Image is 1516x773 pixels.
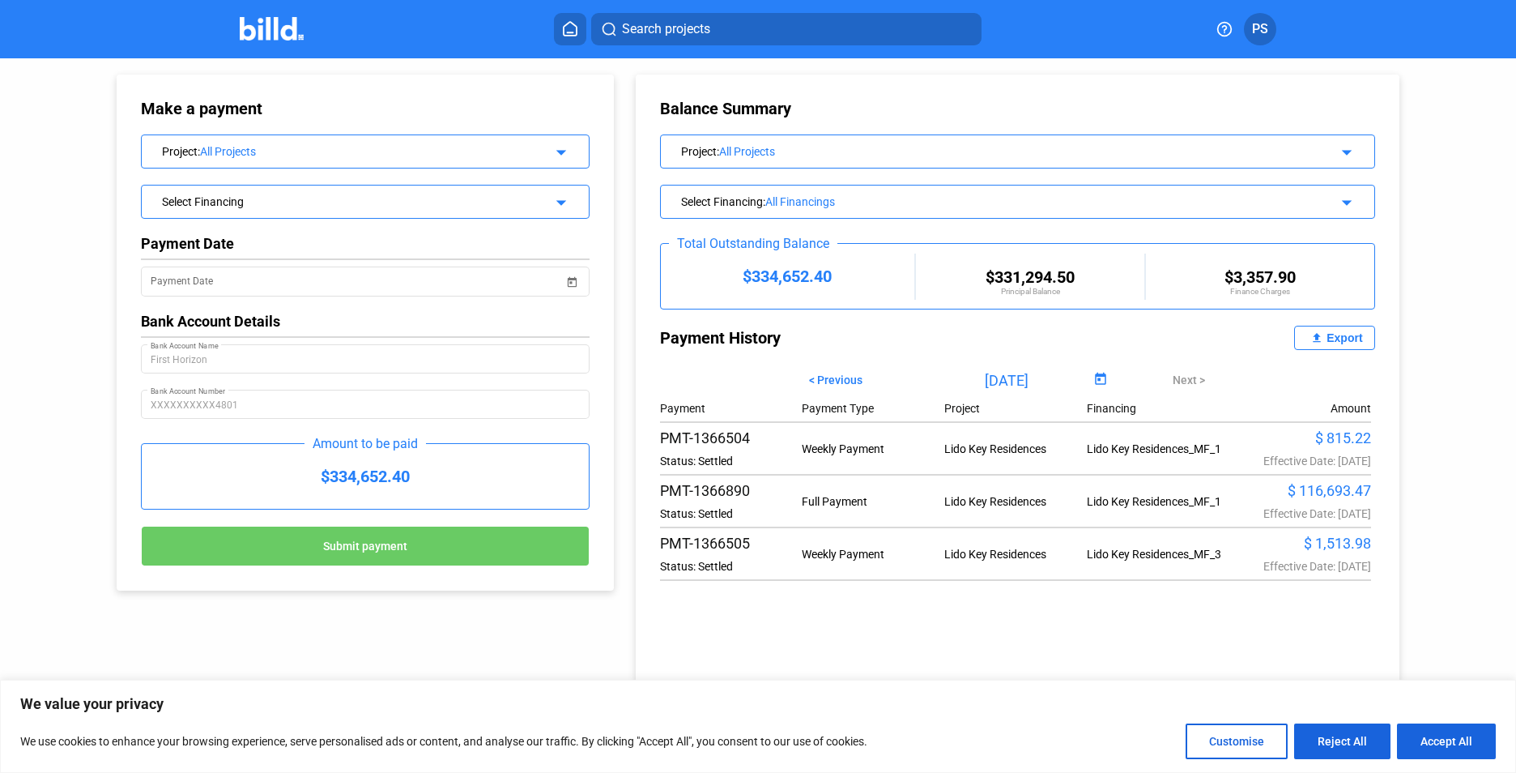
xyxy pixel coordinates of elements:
[304,436,426,451] div: Amount to be paid
[763,195,765,208] span: :
[661,267,915,286] div: $334,652.40
[660,455,803,468] div: Status: Settled
[944,548,1087,561] div: Lido Key Residences
[141,526,590,566] button: Submit payment
[162,142,528,158] div: Project
[200,145,528,158] div: All Projects
[1146,267,1374,287] div: $3,357.90
[660,326,1018,350] div: Payment History
[1186,724,1288,759] button: Customise
[797,366,875,394] button: < Previous
[1331,402,1371,415] div: Amount
[240,17,304,41] img: Billd Company Logo
[20,694,1496,714] p: We value your privacy
[1397,724,1496,759] button: Accept All
[681,192,1288,208] div: Select Financing
[916,267,1144,287] div: $331,294.50
[1229,429,1372,446] div: $ 815.22
[669,236,837,251] div: Total Outstanding Balance
[141,235,590,252] div: Payment Date
[162,192,528,208] div: Select Financing
[809,374,862,386] span: < Previous
[1087,548,1229,561] div: Lido Key Residences_MF_3
[660,99,1376,118] div: Balance Summary
[1252,19,1268,39] span: PS
[660,482,803,499] div: PMT-1366890
[1160,366,1217,394] button: Next >
[660,402,803,415] div: Payment
[717,145,719,158] span: :
[660,535,803,552] div: PMT-1366505
[1307,328,1326,348] mat-icon: file_upload
[660,507,803,520] div: Status: Settled
[802,442,944,455] div: Weekly Payment
[1087,495,1229,508] div: Lido Key Residences_MF_1
[1087,442,1229,455] div: Lido Key Residences_MF_1
[802,402,944,415] div: Payment Type
[1173,374,1205,386] span: Next >
[1229,455,1372,468] div: Effective Date: [DATE]
[1335,190,1354,210] mat-icon: arrow_drop_down
[916,287,1144,296] div: Principal Balance
[719,145,1288,158] div: All Projects
[141,313,590,330] div: Bank Account Details
[802,495,944,508] div: Full Payment
[802,548,944,561] div: Weekly Payment
[1229,482,1372,499] div: $ 116,693.47
[1244,13,1276,45] button: PS
[1229,507,1372,520] div: Effective Date: [DATE]
[1335,140,1354,160] mat-icon: arrow_drop_down
[1089,369,1111,391] button: Open calendar
[20,732,867,751] p: We use cookies to enhance your browsing experience, serve personalised ads or content, and analys...
[1146,287,1374,296] div: Finance Charges
[944,495,1087,508] div: Lido Key Residences
[622,19,710,39] span: Search projects
[944,402,1087,415] div: Project
[323,540,407,553] span: Submit payment
[564,264,581,280] button: Open calendar
[591,13,982,45] button: Search projects
[142,444,589,509] div: $334,652.40
[1294,724,1390,759] button: Reject All
[1229,535,1372,552] div: $ 1,513.98
[660,560,803,573] div: Status: Settled
[660,429,803,446] div: PMT-1366504
[141,99,410,118] div: Make a payment
[198,145,200,158] span: :
[765,195,1288,208] div: All Financings
[1294,326,1375,350] button: Export
[944,442,1087,455] div: Lido Key Residences
[1229,560,1372,573] div: Effective Date: [DATE]
[549,190,568,210] mat-icon: arrow_drop_down
[681,142,1288,158] div: Project
[1087,402,1229,415] div: Financing
[1326,331,1362,344] div: Export
[549,140,568,160] mat-icon: arrow_drop_down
